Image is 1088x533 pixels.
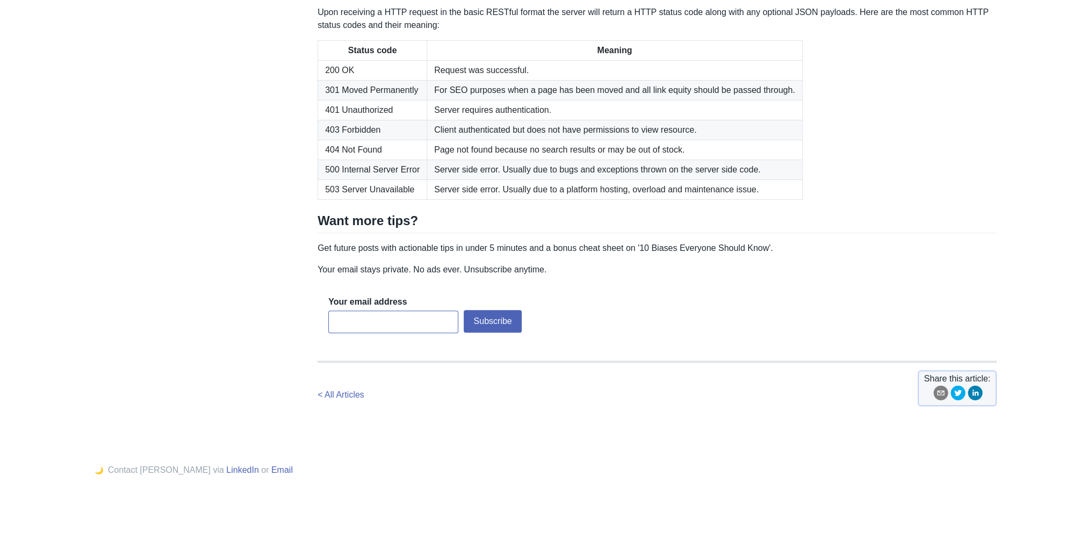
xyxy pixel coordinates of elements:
td: 503 Server Unavailable [318,180,427,200]
p: Your email stays private. No ads ever. Unsubscribe anytime. [318,263,997,276]
label: Your email address [328,296,407,308]
td: 500 Internal Server Error [318,160,427,180]
td: 401 Unauthorized [318,100,427,120]
td: 200 OK [318,61,427,81]
a: LinkedIn [226,465,259,474]
button: email [933,385,948,404]
button: linkedin [968,385,983,404]
span: Contact [PERSON_NAME] via [108,465,224,474]
th: Meaning [427,41,803,61]
td: 403 Forbidden [318,120,427,140]
h2: Want more tips? [318,213,997,233]
td: For SEO purposes when a page has been moved and all link equity should be passed through. [427,81,803,100]
span: or [261,465,269,474]
button: 🌙 [91,466,107,475]
td: 301 Moved Permanently [318,81,427,100]
td: Server side error. Usually due to bugs and exceptions thrown on the server side code. [427,160,803,180]
td: 404 Not Found [318,140,427,160]
a: Email [271,465,293,474]
td: Client authenticated but does not have permissions to view resource. [427,120,803,140]
p: Get future posts with actionable tips in under 5 minutes and a bonus cheat sheet on '10 Biases Ev... [318,242,997,255]
a: < All Articles [318,390,364,399]
button: twitter [950,385,965,404]
button: Subscribe [464,310,522,333]
th: Status code [318,41,427,61]
td: Page not found because no search results or may be out of stock. [427,140,803,160]
td: Request was successful. [427,61,803,81]
p: Upon receiving a HTTP request in the basic RESTful format the server will return a HTTP status co... [318,6,997,32]
span: Share this article: [924,372,991,385]
td: Server requires authentication. [427,100,803,120]
td: Server side error. Usually due to a platform hosting, overload and maintenance issue. [427,180,803,200]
